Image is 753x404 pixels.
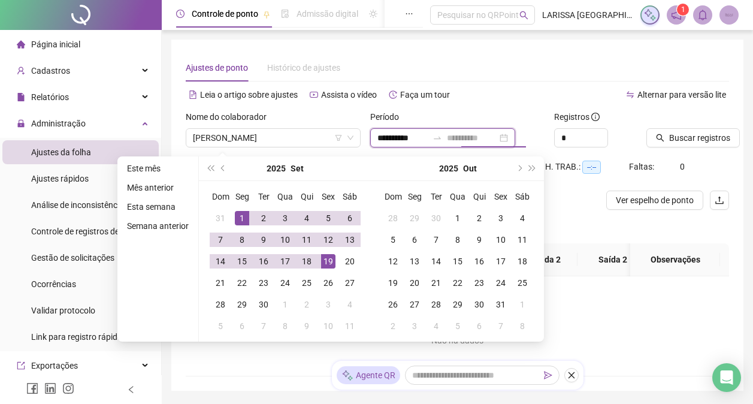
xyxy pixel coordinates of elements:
[400,90,450,100] span: Faça um tour
[210,251,231,272] td: 2025-09-14
[447,207,468,229] td: 2025-10-01
[494,211,508,225] div: 3
[526,156,539,180] button: super-next-year
[382,251,404,272] td: 2025-10-12
[490,272,512,294] td: 2025-10-24
[256,254,271,269] div: 16
[274,229,296,251] td: 2025-09-10
[256,211,271,225] div: 2
[274,315,296,337] td: 2025-10-08
[210,229,231,251] td: 2025-09-07
[267,156,286,180] button: year panel
[472,319,486,333] div: 6
[213,276,228,290] div: 21
[317,315,339,337] td: 2025-10-10
[545,160,629,174] div: H. TRAB.:
[433,133,442,143] span: swap-right
[337,366,400,384] div: Agente QR
[429,254,443,269] div: 14
[31,332,122,342] span: Link para registro rápido
[447,186,468,207] th: Qua
[490,186,512,207] th: Sex
[343,211,357,225] div: 6
[429,276,443,290] div: 21
[425,272,447,294] td: 2025-10-21
[300,276,314,290] div: 25
[404,294,425,315] td: 2025-10-27
[490,294,512,315] td: 2025-10-31
[17,93,25,101] span: file
[278,276,292,290] div: 24
[253,272,274,294] td: 2025-09-23
[447,272,468,294] td: 2025-10-22
[213,211,228,225] div: 31
[382,207,404,229] td: 2025-09-28
[297,9,358,19] span: Admissão digital
[472,297,486,312] div: 30
[278,297,292,312] div: 1
[450,233,465,247] div: 8
[31,66,70,76] span: Cadastros
[291,156,304,180] button: month panel
[468,272,490,294] td: 2025-10-23
[490,229,512,251] td: 2025-10-10
[17,40,25,49] span: home
[31,253,114,263] span: Gestão de solicitações
[296,251,317,272] td: 2025-09-18
[512,294,533,315] td: 2025-11-01
[629,162,656,171] span: Faltas:
[490,315,512,337] td: 2025-11-07
[31,174,89,183] span: Ajustes rápidos
[235,211,249,225] div: 1
[463,156,477,180] button: month panel
[278,233,292,247] div: 10
[186,110,274,123] label: Nome do colaborador
[256,233,271,247] div: 9
[335,134,342,141] span: filter
[382,186,404,207] th: Dom
[567,371,576,379] span: close
[450,254,465,269] div: 15
[669,131,730,144] span: Buscar registros
[468,294,490,315] td: 2025-10-30
[494,276,508,290] div: 24
[425,186,447,207] th: Ter
[213,319,228,333] div: 5
[512,315,533,337] td: 2025-11-08
[317,229,339,251] td: 2025-09-12
[425,207,447,229] td: 2025-09-30
[31,227,143,236] span: Controle de registros de ponto
[515,233,530,247] div: 11
[122,219,193,233] li: Semana anterior
[389,91,397,99] span: history
[515,276,530,290] div: 25
[204,156,217,180] button: super-prev-year
[339,229,361,251] td: 2025-09-13
[235,319,249,333] div: 6
[176,10,185,18] span: clock-circle
[231,207,253,229] td: 2025-09-01
[407,254,422,269] div: 13
[433,133,442,143] span: to
[31,40,80,49] span: Página inicial
[447,294,468,315] td: 2025-10-29
[404,186,425,207] th: Seg
[472,211,486,225] div: 2
[382,229,404,251] td: 2025-10-05
[343,254,357,269] div: 20
[231,251,253,272] td: 2025-09-15
[343,319,357,333] div: 11
[339,272,361,294] td: 2025-09-27
[296,186,317,207] th: Qui
[646,128,740,147] button: Buscar registros
[512,207,533,229] td: 2025-10-04
[494,297,508,312] div: 31
[253,315,274,337] td: 2025-10-07
[512,229,533,251] td: 2025-10-11
[386,233,400,247] div: 5
[386,297,400,312] div: 26
[189,91,197,99] span: file-text
[382,272,404,294] td: 2025-10-19
[468,229,490,251] td: 2025-10-09
[193,129,353,147] span: KAMILY LEANDRO CARVALHO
